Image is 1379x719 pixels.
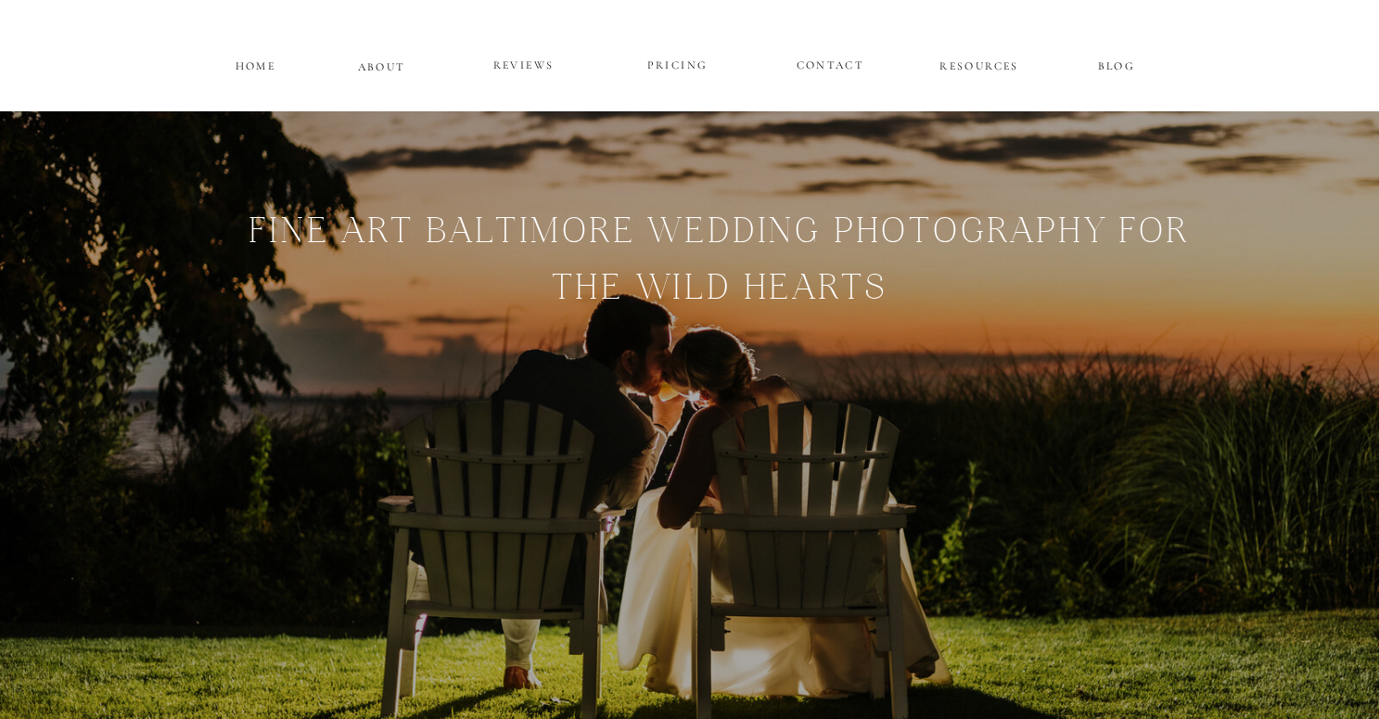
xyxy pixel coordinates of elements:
[233,56,279,71] a: HOME
[938,56,1022,71] a: RESOURCES
[468,55,580,77] a: REVIEWS
[358,57,406,72] a: ABOUT
[1075,56,1159,71] a: BLOG
[622,55,734,77] a: PRICING
[797,55,864,71] a: CONTACT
